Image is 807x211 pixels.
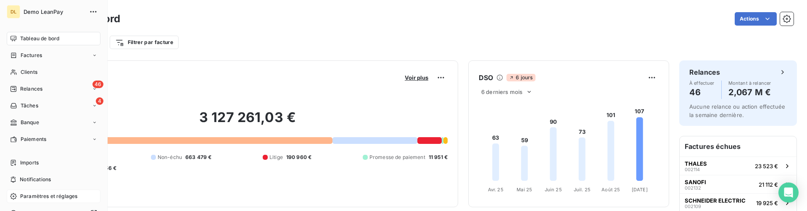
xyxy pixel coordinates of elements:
[21,135,46,143] span: Paiements
[20,35,59,42] span: Tableau de bord
[21,52,42,59] span: Factures
[728,81,771,86] span: Montant à relancer
[7,5,20,18] div: DL
[110,36,179,49] button: Filtrer par facture
[685,160,707,167] span: THALES
[759,181,778,188] span: 21 112 €
[685,185,701,190] span: 002132
[756,200,778,206] span: 19 925 €
[481,89,522,95] span: 6 derniers mois
[269,154,283,161] span: Litige
[47,109,448,134] h2: 3 127 261,03 €
[96,97,103,105] span: 4
[517,187,532,193] tspan: Mai 25
[429,154,448,161] span: 11 951 €
[685,179,706,185] span: SANOFI
[689,86,715,99] h4: 46
[574,187,591,193] tspan: Juil. 25
[402,74,431,81] button: Voir plus
[755,163,778,169] span: 23 523 €
[185,154,211,161] span: 663 479 €
[685,204,701,209] span: 002109
[778,182,799,203] div: Open Intercom Messenger
[545,187,562,193] tspan: Juin 25
[92,81,103,88] span: 46
[685,197,746,204] span: SCHNEIDER ELECTRIC
[24,8,84,15] span: Demo LeanPay
[685,167,700,172] span: 002114
[369,154,425,161] span: Promesse de paiement
[20,176,51,183] span: Notifications
[488,187,504,193] tspan: Avr. 25
[689,81,715,86] span: À effectuer
[632,187,648,193] tspan: [DATE]
[21,68,37,76] span: Clients
[286,154,311,161] span: 190 960 €
[680,156,796,175] button: THALES00211423 523 €
[689,67,720,77] h6: Relances
[20,193,77,200] span: Paramètres et réglages
[506,74,535,81] span: 6 jours
[158,154,182,161] span: Non-échu
[21,119,39,126] span: Banque
[601,187,620,193] tspan: Août 25
[20,159,39,167] span: Imports
[479,73,493,83] h6: DSO
[405,74,428,81] span: Voir plus
[680,136,796,156] h6: Factures échues
[21,102,38,109] span: Tâches
[735,12,777,26] button: Actions
[20,85,42,93] span: Relances
[680,175,796,193] button: SANOFI00213221 112 €
[689,103,785,118] span: Aucune relance ou action effectuée la semaine dernière.
[728,86,771,99] h4: 2,067 M €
